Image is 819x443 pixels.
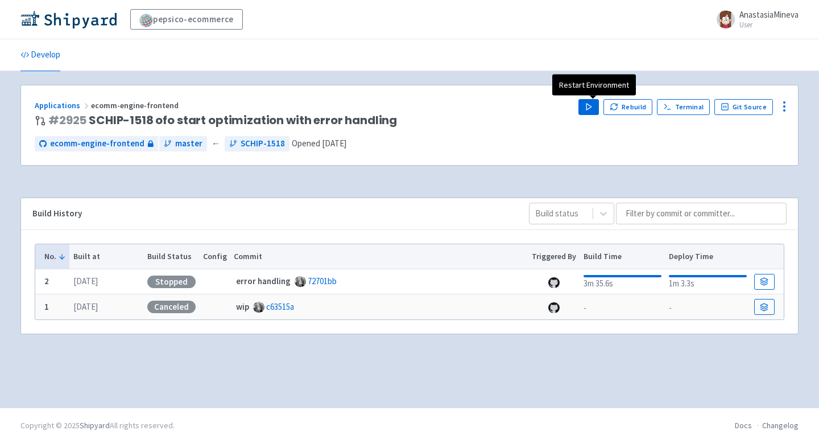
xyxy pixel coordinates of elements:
[159,136,207,151] a: master
[147,301,196,313] div: Canceled
[616,203,787,224] input: Filter by commit or committer...
[584,300,661,315] div: -
[225,136,289,151] a: SCHIP-1518
[20,39,60,71] a: Develop
[199,244,230,269] th: Config
[322,138,346,149] time: [DATE]
[73,301,98,312] time: [DATE]
[35,136,158,151] a: ecomm-engine-frontend
[50,137,144,150] span: ecomm-engine-frontend
[580,244,665,269] th: Build Time
[73,276,98,286] time: [DATE]
[44,276,49,286] b: 2
[710,10,799,28] a: AnastasiaMineva User
[212,137,220,150] span: ←
[80,420,110,430] a: Shipyard
[143,244,199,269] th: Build Status
[669,300,747,315] div: -
[236,276,291,286] strong: error handling
[91,100,180,110] span: ecomm-engine-frontend
[147,276,196,288] div: Stopped
[266,301,294,312] a: c63515a
[48,112,86,128] a: #2925
[69,244,143,269] th: Built at
[292,138,346,149] span: Opened
[669,273,747,290] div: 1m 3.3s
[714,99,773,115] a: Git Source
[32,207,511,220] div: Build History
[603,99,652,115] button: Rebuild
[528,244,580,269] th: Triggered By
[657,99,710,115] a: Terminal
[578,99,599,115] button: Play
[44,301,49,312] b: 1
[44,251,66,262] button: No.
[130,9,243,30] a: pepsico-ecommerce
[20,10,117,28] img: Shipyard logo
[230,244,528,269] th: Commit
[236,301,249,312] strong: wip
[48,114,397,127] span: SCHIP-1518 ofo start optimization with error handling
[754,299,775,315] a: Build Details
[35,100,91,110] a: Applications
[175,137,202,150] span: master
[665,244,750,269] th: Deploy Time
[754,274,775,290] a: Build Details
[735,420,752,430] a: Docs
[584,273,661,290] div: 3m 35.6s
[739,9,799,20] span: AnastasiaMineva
[308,276,337,286] a: 72701bb
[20,420,175,432] div: Copyright © 2025 All rights reserved.
[739,21,799,28] small: User
[762,420,799,430] a: Changelog
[241,137,285,150] span: SCHIP-1518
